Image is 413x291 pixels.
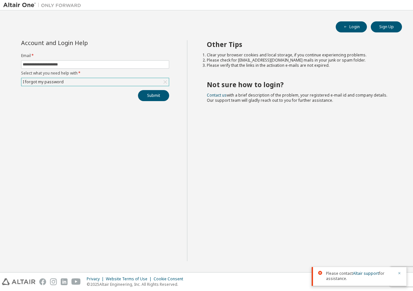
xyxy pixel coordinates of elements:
[39,278,46,285] img: facebook.svg
[207,40,391,49] h2: Other Tips
[207,52,391,58] li: Clear your browser cookies and local storage, if you continue experiencing problems.
[61,278,68,285] img: linkedin.svg
[207,80,391,89] h2: Not sure how to login?
[87,282,187,287] p: © 2025 Altair Engineering, Inc. All Rights Reserved.
[336,21,367,32] button: Login
[3,2,84,8] img: Altair One
[207,58,391,63] li: Please check for [EMAIL_ADDRESS][DOMAIN_NAME] mails in your junk or spam folder.
[371,21,402,32] button: Sign Up
[2,278,35,285] img: altair_logo.svg
[50,278,57,285] img: instagram.svg
[21,53,169,58] label: Email
[21,78,169,86] div: I forgot my password
[207,63,391,68] li: Please verify that the links in the activation e-mails are not expired.
[106,276,154,282] div: Website Terms of Use
[138,90,169,101] button: Submit
[21,71,169,76] label: Select what you need help with
[207,92,227,98] a: Contact us
[71,278,81,285] img: youtube.svg
[353,271,379,276] a: Altair support
[207,92,387,103] span: with a brief description of the problem, your registered e-mail id and company details. Our suppo...
[154,276,187,282] div: Cookie Consent
[22,78,65,86] div: I forgot my password
[326,271,394,281] span: Please contact for assistance.
[21,40,140,45] div: Account and Login Help
[87,276,106,282] div: Privacy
